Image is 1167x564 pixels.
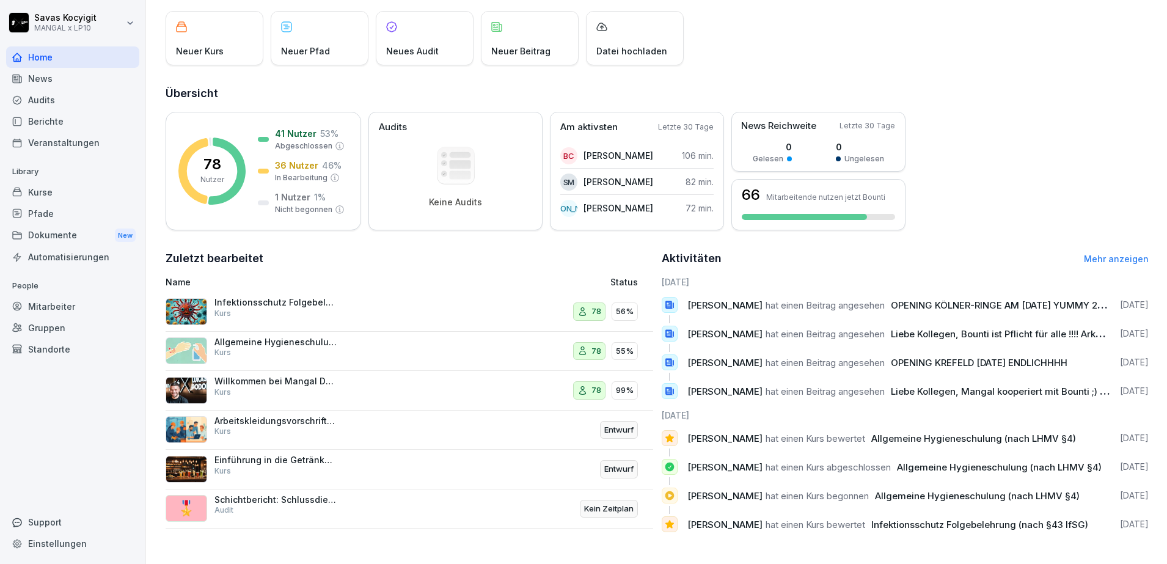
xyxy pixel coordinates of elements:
[687,328,763,340] span: [PERSON_NAME]
[583,202,653,214] p: [PERSON_NAME]
[166,416,207,443] img: fb1gkfo6bfjiaopu91h9jktb.png
[871,519,1088,530] span: Infektionsschutz Folgebelehrung (nach §43 IfSG)
[560,120,618,134] p: Am aktivsten
[560,200,577,217] div: [PERSON_NAME]
[214,416,337,427] p: Arbeitskleidungsvorschriften für Mitarbeiter
[766,299,885,311] span: hat einen Beitrag angesehen
[34,24,97,32] p: MANGAL x LP10
[604,424,634,436] p: Entwurf
[560,174,577,191] div: SM
[687,386,763,397] span: [PERSON_NAME]
[766,192,885,202] p: Mitarbeitende nutzen jetzt Bounti
[662,276,1149,288] h6: [DATE]
[687,433,763,444] span: [PERSON_NAME]
[166,337,207,364] img: gxsnf7ygjsfsmxd96jxi4ufn.png
[6,317,139,339] a: Gruppen
[166,332,653,372] a: Allgemeine Hygieneschulung (nach LHMV §4)Kurs7855%
[6,46,139,68] a: Home
[166,371,653,411] a: Willkommen bei Mangal Döner x LP10Kurs7899%
[166,456,207,483] img: hrooaq08pu8a7t8j1istvdhr.png
[6,89,139,111] a: Audits
[560,147,577,164] div: BC
[6,511,139,533] div: Support
[275,127,316,140] p: 41 Nutzer
[6,224,139,247] a: DokumenteNew
[115,229,136,243] div: New
[686,202,714,214] p: 72 min.
[166,250,653,267] h2: Zuletzt bearbeitet
[214,337,337,348] p: Allgemeine Hygieneschulung (nach LHMV §4)
[753,153,783,164] p: Gelesen
[591,384,601,397] p: 78
[766,490,869,502] span: hat einen Kurs begonnen
[6,276,139,296] p: People
[1120,489,1149,502] p: [DATE]
[1120,328,1149,340] p: [DATE]
[6,296,139,317] div: Mitarbeiter
[1084,254,1149,264] a: Mehr anzeigen
[753,141,792,153] p: 0
[386,45,439,57] p: Neues Audit
[584,503,634,515] p: Kein Zeitplan
[322,159,342,172] p: 46 %
[658,122,714,133] p: Letzte 30 Tage
[836,141,884,153] p: 0
[214,466,231,477] p: Kurs
[687,299,763,311] span: [PERSON_NAME]
[214,376,337,387] p: Willkommen bei Mangal Döner x LP10
[766,357,885,368] span: hat einen Beitrag angesehen
[166,489,653,529] a: 🎖️Schichtbericht: SchlussdienstAuditKein Zeitplan
[166,411,653,450] a: Arbeitskleidungsvorschriften für MitarbeiterKursEntwurf
[844,153,884,164] p: Ungelesen
[275,141,332,152] p: Abgeschlossen
[6,111,139,132] a: Berichte
[766,386,885,397] span: hat einen Beitrag angesehen
[6,533,139,554] a: Einstellungen
[741,119,816,133] p: News Reichweite
[34,13,97,23] p: Savas Kocyigit
[682,149,714,162] p: 106 min.
[214,387,231,398] p: Kurs
[214,297,337,308] p: Infektionsschutz Folgebelehrung (nach §43 IfSG)
[275,159,318,172] p: 36 Nutzer
[616,384,634,397] p: 99%
[6,339,139,360] a: Standorte
[610,276,638,288] p: Status
[166,450,653,489] a: Einführung in die Getränkeangebot bei Mangal DönerKursEntwurf
[591,306,601,318] p: 78
[166,85,1149,102] h2: Übersicht
[6,246,139,268] a: Automatisierungen
[6,203,139,224] a: Pfade
[662,409,1149,422] h6: [DATE]
[203,157,221,172] p: 78
[604,463,634,475] p: Entwurf
[687,357,763,368] span: [PERSON_NAME]
[1120,356,1149,368] p: [DATE]
[214,308,231,319] p: Kurs
[871,433,1076,444] span: Allgemeine Hygieneschulung (nach LHMV §4)
[891,357,1067,368] span: OPENING KREFELD [DATE] ENDLICHHHH
[6,224,139,247] div: Dokumente
[6,132,139,153] a: Veranstaltungen
[687,519,763,530] span: [PERSON_NAME]
[686,175,714,188] p: 82 min.
[6,68,139,89] div: News
[583,175,653,188] p: [PERSON_NAME]
[742,188,760,202] h3: 66
[875,490,1080,502] span: Allgemeine Hygieneschulung (nach LHMV §4)
[166,377,207,404] img: x022m68my2ctsma9dgr7k5hg.png
[320,127,338,140] p: 53 %
[6,162,139,181] p: Library
[583,149,653,162] p: [PERSON_NAME]
[1120,385,1149,397] p: [DATE]
[176,45,224,57] p: Neuer Kurs
[214,455,337,466] p: Einführung in die Getränkeangebot bei Mangal Döner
